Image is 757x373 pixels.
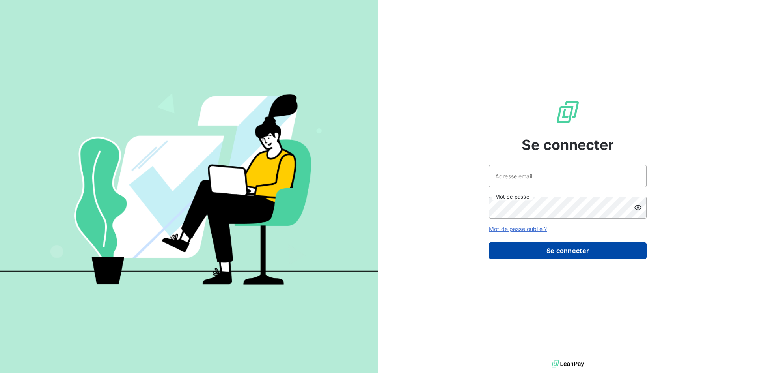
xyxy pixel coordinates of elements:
[489,165,647,187] input: placeholder
[555,99,580,125] img: Logo LeanPay
[522,134,614,156] span: Se connecter
[489,225,547,232] a: Mot de passe oublié ?
[489,242,647,259] button: Se connecter
[552,358,584,370] img: logo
